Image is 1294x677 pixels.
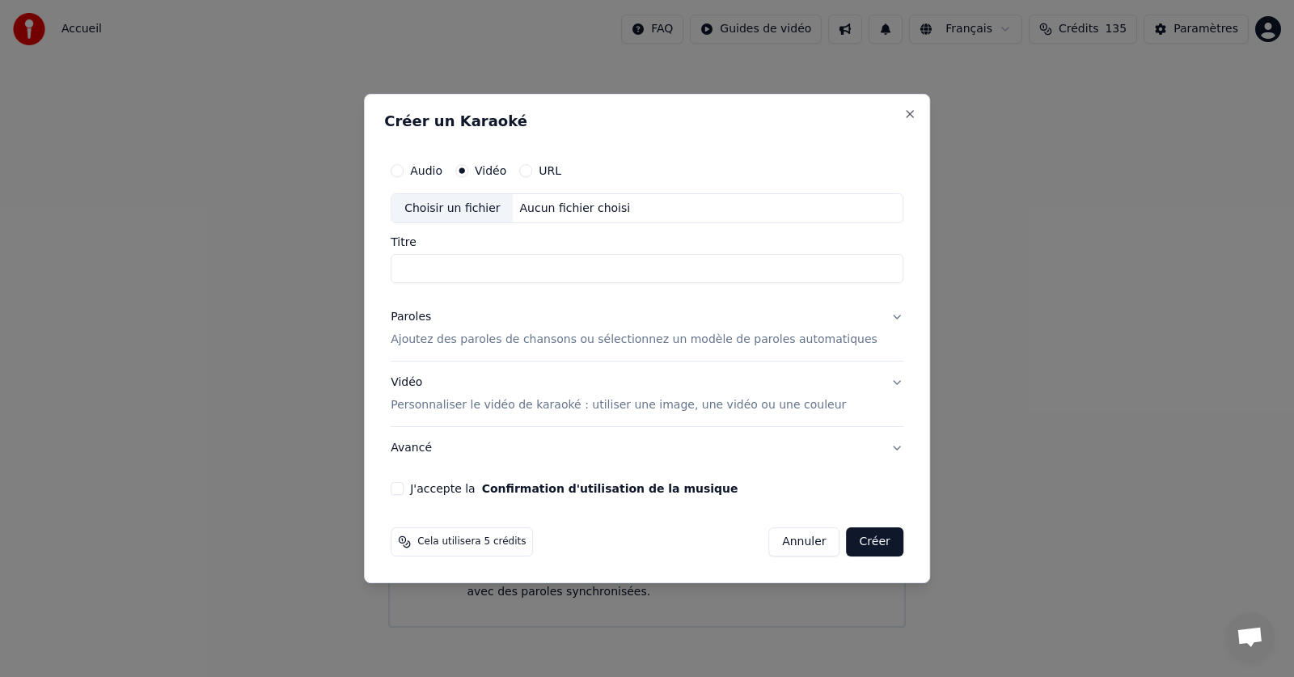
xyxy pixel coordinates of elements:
button: Créer [847,527,903,556]
label: URL [539,165,561,176]
div: Aucun fichier choisi [514,201,637,217]
span: Cela utilisera 5 crédits [417,535,526,548]
label: Audio [410,165,442,176]
button: ParolesAjoutez des paroles de chansons ou sélectionnez un modèle de paroles automatiques [391,297,903,362]
p: Ajoutez des paroles de chansons ou sélectionnez un modèle de paroles automatiques [391,332,877,349]
button: Annuler [768,527,839,556]
div: Choisir un fichier [391,194,513,223]
h2: Créer un Karaoké [384,114,910,129]
label: J'accepte la [410,483,738,494]
label: Vidéo [475,165,506,176]
button: VidéoPersonnaliser le vidéo de karaoké : utiliser une image, une vidéo ou une couleur [391,362,903,427]
div: Paroles [391,310,431,326]
div: Vidéo [391,375,846,414]
button: J'accepte la [482,483,738,494]
button: Avancé [391,427,903,469]
p: Personnaliser le vidéo de karaoké : utiliser une image, une vidéo ou une couleur [391,397,846,413]
label: Titre [391,237,903,248]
